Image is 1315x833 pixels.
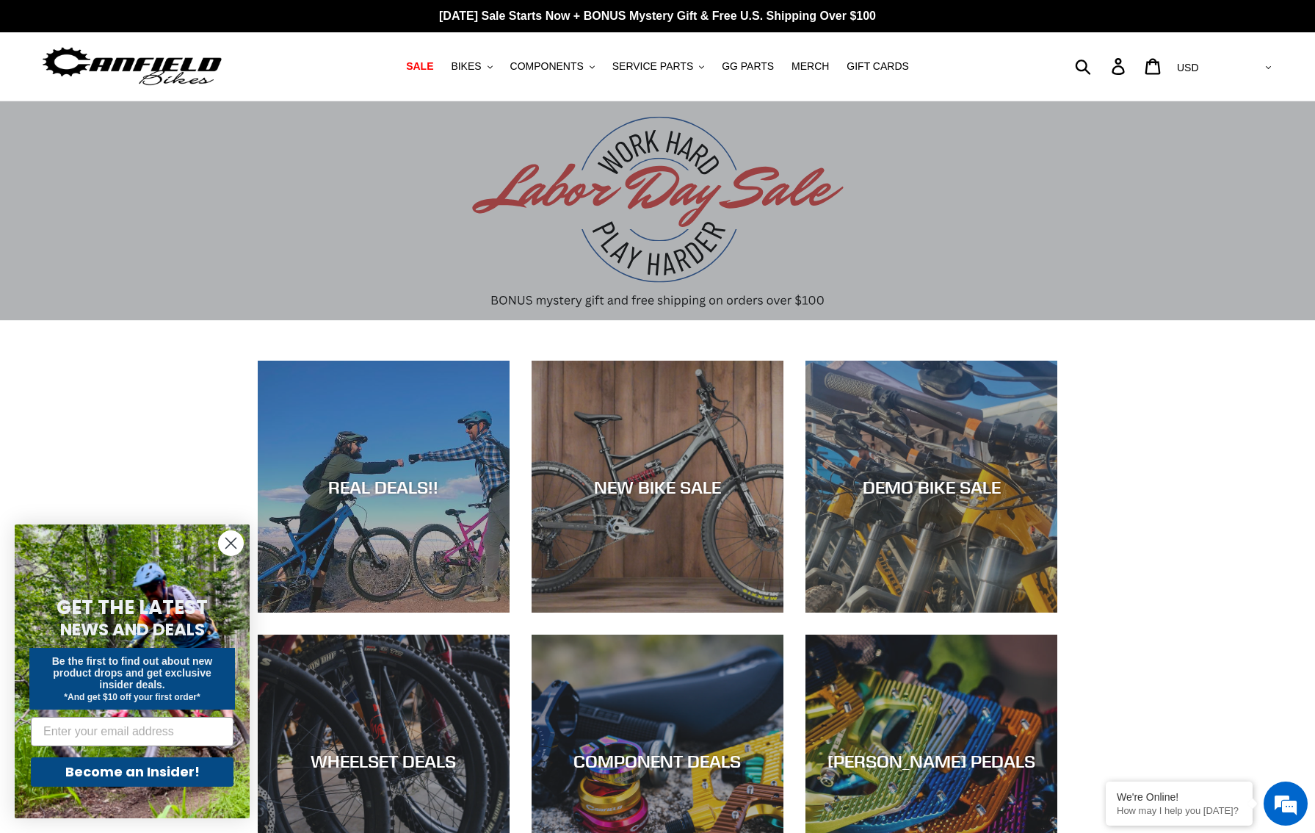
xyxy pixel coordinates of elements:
[805,751,1057,772] div: [PERSON_NAME] PEDALS
[31,757,233,787] button: Become an Insider!
[218,530,244,556] button: Close dialog
[1083,50,1120,82] input: Search
[805,476,1057,497] div: DEMO BIKE SALE
[612,60,693,73] span: SERVICE PARTS
[714,57,781,76] a: GG PARTS
[503,57,602,76] button: COMPONENTS
[1117,791,1242,803] div: We're Online!
[399,57,441,76] a: SALE
[839,57,916,76] a: GIFT CARDS
[784,57,836,76] a: MERCH
[258,751,510,772] div: WHEELSET DEALS
[258,476,510,497] div: REAL DEALS!!
[57,594,208,621] span: GET THE LATEST
[847,60,909,73] span: GIFT CARDS
[443,57,499,76] button: BIKES
[532,361,783,613] a: NEW BIKE SALE
[791,60,829,73] span: MERCH
[532,751,783,772] div: COMPONENT DEALS
[60,618,205,641] span: NEWS AND DEALS
[532,476,783,497] div: NEW BIKE SALE
[258,361,510,613] a: REAL DEALS!!
[31,717,233,746] input: Enter your email address
[722,60,774,73] span: GG PARTS
[510,60,584,73] span: COMPONENTS
[605,57,711,76] button: SERVICE PARTS
[451,60,481,73] span: BIKES
[52,655,213,690] span: Be the first to find out about new product drops and get exclusive insider deals.
[40,43,224,90] img: Canfield Bikes
[64,692,200,702] span: *And get $10 off your first order*
[805,361,1057,613] a: DEMO BIKE SALE
[406,60,433,73] span: SALE
[1117,805,1242,816] p: How may I help you today?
